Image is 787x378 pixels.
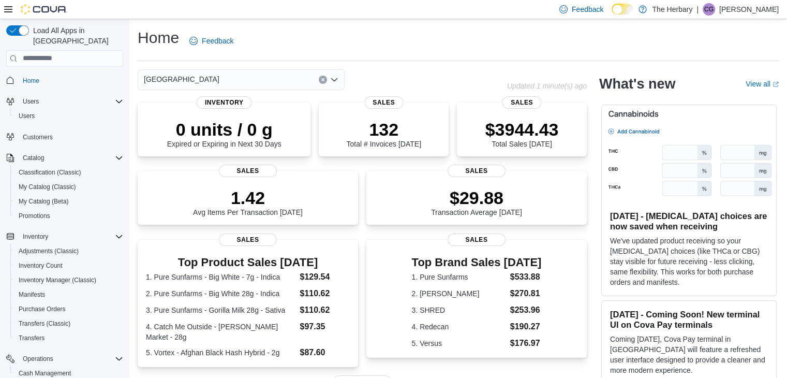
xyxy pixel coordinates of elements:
dt: 3. Pure Sunfarms - Gorilla Milk 28g - Sativa [146,305,295,315]
span: Inventory Manager (Classic) [19,276,96,284]
div: Total Sales [DATE] [485,119,559,148]
h3: [DATE] - Coming Soon! New terminal UI on Cova Pay terminals [610,309,768,330]
a: Inventory Manager (Classic) [14,274,100,286]
span: Inventory [23,232,48,241]
button: Users [10,109,127,123]
p: The Herbary [652,3,692,16]
dt: 2. [PERSON_NAME] [412,288,506,299]
span: CG [704,3,714,16]
a: My Catalog (Beta) [14,195,73,208]
button: Catalog [19,152,48,164]
dt: 3. SHRED [412,305,506,315]
dt: 5. Vortex - Afghan Black Hash Hybrid - 2g [146,347,295,358]
span: Inventory Count [19,261,63,270]
span: My Catalog (Classic) [14,181,123,193]
h3: Top Product Sales [DATE] [146,256,350,269]
span: Sales [502,96,541,109]
button: My Catalog (Beta) [10,194,127,209]
button: Inventory Count [10,258,127,273]
button: Promotions [10,209,127,223]
span: Catalog [19,152,123,164]
dd: $533.88 [510,271,542,283]
button: Home [2,73,127,88]
a: Users [14,110,39,122]
span: Users [23,97,39,106]
button: Transfers [10,331,127,345]
button: Inventory [19,230,52,243]
span: Users [19,112,35,120]
span: Promotions [14,210,123,222]
span: Load All Apps in [GEOGRAPHIC_DATA] [29,25,123,46]
span: My Catalog (Beta) [14,195,123,208]
button: Classification (Classic) [10,165,127,180]
dt: 5. Versus [412,338,506,348]
p: $3944.43 [485,119,559,140]
span: Customers [23,133,53,141]
dd: $190.27 [510,321,542,333]
dt: 1. Pure Sunfarms [412,272,506,282]
img: Cova [21,4,67,14]
a: Feedback [185,31,237,51]
a: My Catalog (Classic) [14,181,80,193]
svg: External link [773,81,779,88]
dt: 4. Redecan [412,322,506,332]
p: We've updated product receiving so your [MEDICAL_DATA] choices (like THCa or CBG) stay visible fo... [610,236,768,287]
button: Open list of options [330,76,338,84]
h3: Top Brand Sales [DATE] [412,256,542,269]
button: Users [19,95,43,108]
span: My Catalog (Classic) [19,183,76,191]
button: Purchase Orders [10,302,127,316]
span: Purchase Orders [19,305,66,313]
h1: Home [138,27,179,48]
dd: $97.35 [300,321,349,333]
dd: $110.62 [300,287,349,300]
a: View allExternal link [746,80,779,88]
span: Classification (Classic) [14,166,123,179]
div: Transaction Average [DATE] [431,187,522,216]
h2: What's new [599,76,675,92]
button: My Catalog (Classic) [10,180,127,194]
span: Customers [19,130,123,143]
span: Home [19,74,123,87]
button: Inventory Manager (Classic) [10,273,127,287]
dd: $270.81 [510,287,542,300]
span: Purchase Orders [14,303,123,315]
p: 1.42 [193,187,303,208]
span: Sales [364,96,403,109]
dd: $176.97 [510,337,542,350]
p: 0 units / 0 g [167,119,281,140]
button: Inventory [2,229,127,244]
dd: $253.96 [510,304,542,316]
a: Adjustments (Classic) [14,245,83,257]
a: Classification (Classic) [14,166,85,179]
span: Sales [219,165,277,177]
span: Inventory Manager (Classic) [14,274,123,286]
span: Inventory [19,230,123,243]
p: Updated 1 minute(s) ago [507,82,587,90]
span: Transfers (Classic) [19,319,70,328]
input: Dark Mode [612,4,633,14]
span: Feedback [572,4,603,14]
a: Home [19,75,43,87]
span: Adjustments (Classic) [19,247,79,255]
button: Transfers (Classic) [10,316,127,331]
span: Sales [448,165,506,177]
h3: [DATE] - [MEDICAL_DATA] choices are now saved when receiving [610,211,768,231]
span: Home [23,77,39,85]
span: Inventory Count [14,259,123,272]
button: Customers [2,129,127,144]
dt: 1. Pure Sunfarms - Big White - 7g - Indica [146,272,295,282]
p: Coming [DATE], Cova Pay terminal in [GEOGRAPHIC_DATA] will feature a refreshed user interface des... [610,334,768,375]
span: Inventory [197,96,252,109]
div: Expired or Expiring in Next 30 Days [167,119,281,148]
div: Chelsea Grahn [703,3,715,16]
button: Adjustments (Classic) [10,244,127,258]
p: $29.88 [431,187,522,208]
p: [PERSON_NAME] [719,3,779,16]
a: Transfers [14,332,49,344]
span: Transfers [14,332,123,344]
span: [GEOGRAPHIC_DATA] [144,73,219,85]
span: Promotions [19,212,50,220]
span: Manifests [14,288,123,301]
